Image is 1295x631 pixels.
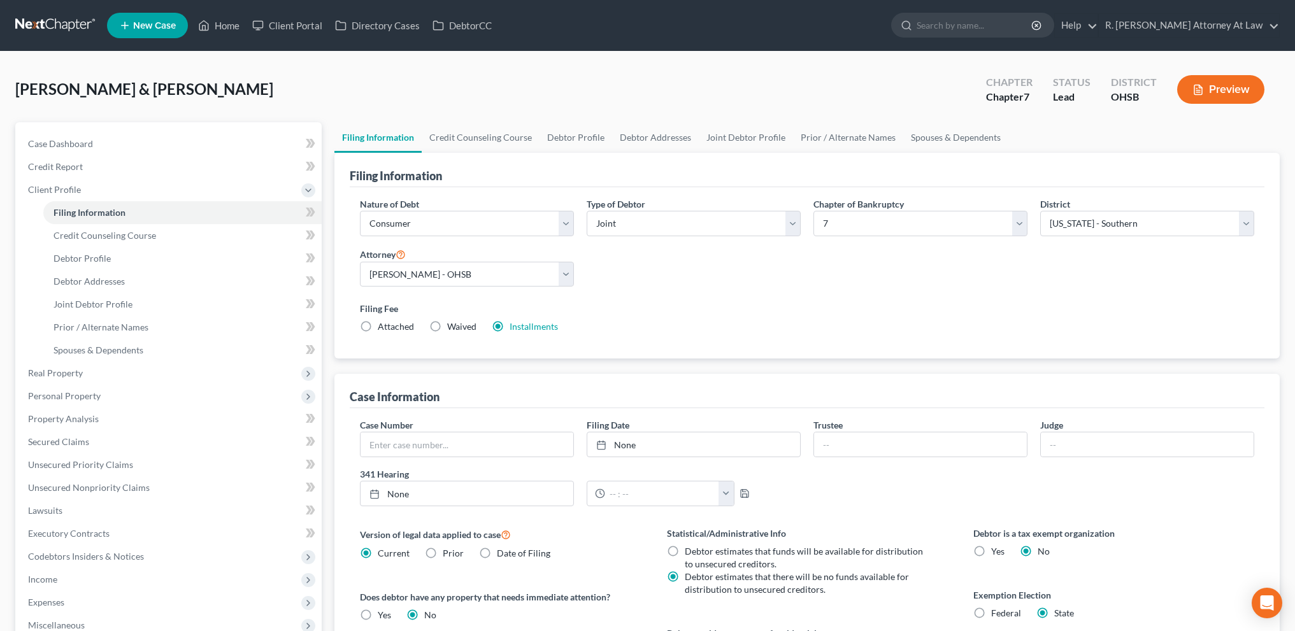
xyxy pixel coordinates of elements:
a: Prior / Alternate Names [793,122,903,153]
a: Unsecured Nonpriority Claims [18,476,322,499]
label: Version of legal data applied to case [360,527,641,542]
a: Lawsuits [18,499,322,522]
input: Enter case number... [361,432,573,457]
input: -- [814,432,1027,457]
span: Current [378,548,410,558]
a: Installments [510,321,558,332]
span: No [424,609,436,620]
span: 7 [1024,90,1029,103]
label: Attorney [360,246,406,262]
a: Credit Report [18,155,322,178]
span: Lawsuits [28,505,62,516]
input: -- [1041,432,1254,457]
span: Debtor Addresses [54,276,125,287]
a: Filing Information [334,122,422,153]
span: Expenses [28,597,64,607]
a: Spouses & Dependents [903,122,1008,153]
label: 341 Hearing [354,467,807,481]
div: OHSB [1111,90,1157,104]
label: Type of Debtor [587,197,645,211]
a: Help [1055,14,1098,37]
div: Chapter [986,75,1033,90]
span: No [1038,546,1050,557]
span: Property Analysis [28,413,99,424]
span: Unsecured Nonpriority Claims [28,482,150,493]
a: Client Portal [246,14,329,37]
label: Debtor is a tax exempt organization [973,527,1254,540]
a: DebtorCC [426,14,498,37]
label: Exemption Election [973,588,1254,602]
button: Preview [1177,75,1264,104]
a: Filing Information [43,201,322,224]
a: Credit Counseling Course [43,224,322,247]
input: Search by name... [917,13,1033,37]
a: Property Analysis [18,408,322,430]
span: Debtor estimates that there will be no funds available for distribution to unsecured creditors. [685,571,909,595]
span: Executory Contracts [28,528,110,539]
a: None [587,432,800,457]
span: Date of Filing [497,548,550,558]
span: Codebtors Insiders & Notices [28,551,144,562]
a: Joint Debtor Profile [43,293,322,316]
div: Status [1053,75,1091,90]
a: Directory Cases [329,14,426,37]
span: Debtor Profile [54,253,111,264]
label: Filing Date [587,418,629,432]
label: Trustee [813,418,843,432]
a: Home [192,14,246,37]
a: Prior / Alternate Names [43,316,322,339]
span: Debtor estimates that funds will be available for distribution to unsecured creditors. [685,546,923,569]
span: State [1054,607,1074,618]
a: Spouses & Dependents [43,339,322,362]
span: Personal Property [28,390,101,401]
span: Prior / Alternate Names [54,322,148,332]
label: Statistical/Administrative Info [667,527,948,540]
a: None [361,481,573,506]
span: Federal [991,607,1021,618]
span: Credit Counseling Course [54,230,156,241]
a: Secured Claims [18,430,322,453]
a: Credit Counseling Course [422,122,540,153]
a: Executory Contracts [18,522,322,545]
span: Yes [378,609,391,620]
span: Real Property [28,367,83,378]
a: Debtor Addresses [612,122,699,153]
span: Waived [447,321,476,332]
span: Filing Information [54,207,125,218]
span: Client Profile [28,184,81,195]
span: Spouses & Dependents [54,344,143,355]
span: Unsecured Priority Claims [28,459,133,470]
a: Unsecured Priority Claims [18,453,322,476]
div: District [1111,75,1157,90]
div: Lead [1053,90,1091,104]
label: Case Number [360,418,413,432]
span: Credit Report [28,161,83,172]
span: Joint Debtor Profile [54,299,132,309]
div: Chapter [986,90,1033,104]
span: Case Dashboard [28,138,93,149]
label: Does debtor have any property that needs immediate attention? [360,590,641,604]
label: Nature of Debt [360,197,419,211]
span: Income [28,574,57,585]
span: Secured Claims [28,436,89,447]
span: Attached [378,321,414,332]
input: -- : -- [605,481,719,506]
a: Debtor Addresses [43,270,322,293]
a: R. [PERSON_NAME] Attorney At Law [1099,14,1279,37]
label: Judge [1040,418,1063,432]
div: Filing Information [350,168,442,183]
span: Miscellaneous [28,620,85,630]
div: Case Information [350,389,440,404]
label: Filing Fee [360,302,1254,315]
a: Debtor Profile [43,247,322,270]
div: Open Intercom Messenger [1252,588,1282,618]
label: District [1040,197,1070,211]
span: New Case [133,21,176,31]
label: Chapter of Bankruptcy [813,197,904,211]
a: Debtor Profile [540,122,612,153]
a: Joint Debtor Profile [699,122,793,153]
span: Prior [443,548,464,558]
a: Case Dashboard [18,132,322,155]
span: [PERSON_NAME] & [PERSON_NAME] [15,80,273,98]
span: Yes [991,546,1005,557]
